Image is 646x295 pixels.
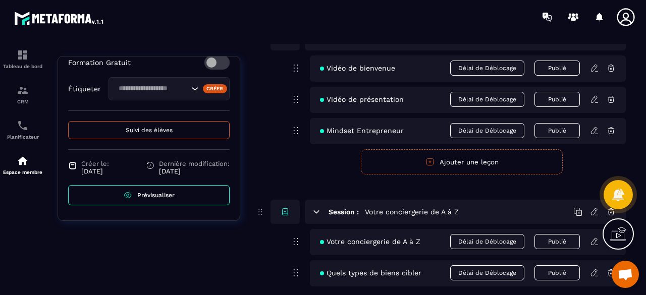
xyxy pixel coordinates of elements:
span: Dernière modification: [159,160,230,167]
span: Prévisualiser [137,192,175,199]
a: Prévisualiser [68,185,230,205]
input: Search for option [115,83,189,94]
img: formation [17,49,29,61]
button: Suivi des élèves [68,121,230,139]
img: logo [14,9,105,27]
div: Créer [203,84,228,93]
p: Formation Gratuit [68,58,131,67]
span: Vidéo de présentation [320,95,404,103]
p: Étiqueter [68,85,101,93]
button: Publié [534,123,580,138]
span: Délai de Déblocage [450,92,524,107]
p: Espace membre [3,169,43,175]
a: automationsautomationsEspace membre [3,147,43,183]
span: Suivi des élèves [126,127,173,134]
a: formationformationCRM [3,77,43,112]
a: formationformationTableau de bord [3,41,43,77]
h6: Session : [329,208,359,216]
button: Ajouter une leçon [361,149,563,174]
h5: Votre conciergerie de A à Z [365,207,459,217]
span: Délai de Déblocage [450,123,524,138]
button: Publié [534,234,580,249]
p: [DATE] [159,167,230,175]
div: Search for option [109,77,230,100]
img: scheduler [17,120,29,132]
p: [DATE] [81,167,109,175]
button: Publié [534,61,580,76]
button: Publié [534,265,580,280]
span: Délai de Déblocage [450,61,524,76]
span: Quels types de biens cibler [320,269,421,277]
p: Planificateur [3,134,43,140]
span: Mindset Entrepreneur [320,127,404,135]
a: schedulerschedulerPlanificateur [3,112,43,147]
span: Délai de Déblocage [450,265,524,280]
span: Créer le: [81,160,109,167]
img: automations [17,155,29,167]
p: CRM [3,99,43,104]
span: Vidéo de bienvenue [320,64,395,72]
span: Votre conciergerie de A à Z [320,238,420,246]
button: Publié [534,92,580,107]
img: formation [17,84,29,96]
span: Délai de Déblocage [450,234,524,249]
p: Tableau de bord [3,64,43,69]
div: Ouvrir le chat [612,261,639,288]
